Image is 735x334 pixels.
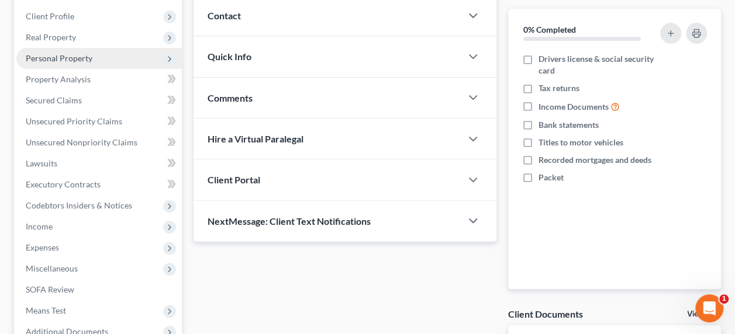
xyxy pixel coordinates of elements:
a: Property Analysis [16,69,182,90]
a: Lawsuits [16,153,182,174]
span: Quick Info [208,51,251,62]
span: Unsecured Priority Claims [26,116,122,126]
span: Contact [208,10,241,21]
a: Unsecured Priority Claims [16,111,182,132]
span: Secured Claims [26,95,82,105]
span: Drivers license & social security card [539,53,658,76]
a: Executory Contracts [16,174,182,195]
a: View All [687,310,716,318]
span: Real Property [26,32,76,42]
div: Client Documents [508,308,583,320]
span: Unsecured Nonpriority Claims [26,137,137,147]
span: Miscellaneous [26,263,78,273]
strong: 0% Completed [523,25,576,34]
span: Codebtors Insiders & Notices [26,200,132,210]
span: Titles to motor vehicles [539,137,623,148]
span: Comments [208,92,253,103]
span: Income Documents [539,101,609,113]
span: Client Portal [208,174,260,185]
span: Personal Property [26,53,92,63]
span: SOFA Review [26,284,74,294]
span: Recorded mortgages and deeds [539,154,651,166]
iframe: Intercom live chat [695,294,723,322]
span: Hire a Virtual Paralegal [208,133,303,144]
span: Executory Contracts [26,179,101,189]
span: Bank statements [539,119,599,131]
span: Expenses [26,242,59,252]
span: Income [26,221,53,231]
a: SOFA Review [16,279,182,300]
span: Packet [539,172,564,183]
span: Means Test [26,305,66,315]
span: Lawsuits [26,158,57,168]
span: 1 [719,294,729,304]
a: Secured Claims [16,90,182,111]
span: Tax returns [539,82,579,94]
a: Unsecured Nonpriority Claims [16,132,182,153]
span: NextMessage: Client Text Notifications [208,215,371,227]
span: Property Analysis [26,74,91,84]
span: Client Profile [26,11,74,21]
